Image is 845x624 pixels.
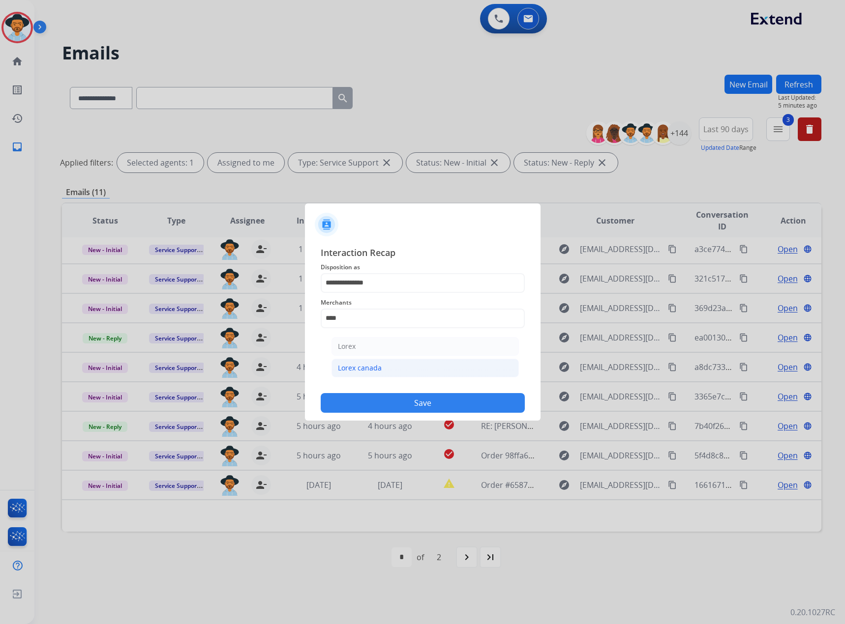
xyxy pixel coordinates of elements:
[338,363,382,373] div: Lorex canada
[321,297,525,309] span: Merchants
[790,606,835,618] p: 0.20.1027RC
[321,246,525,261] span: Interaction Recap
[338,341,356,351] div: Lorex
[321,393,525,413] button: Save
[321,261,525,273] span: Disposition as
[315,213,338,236] img: contactIcon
